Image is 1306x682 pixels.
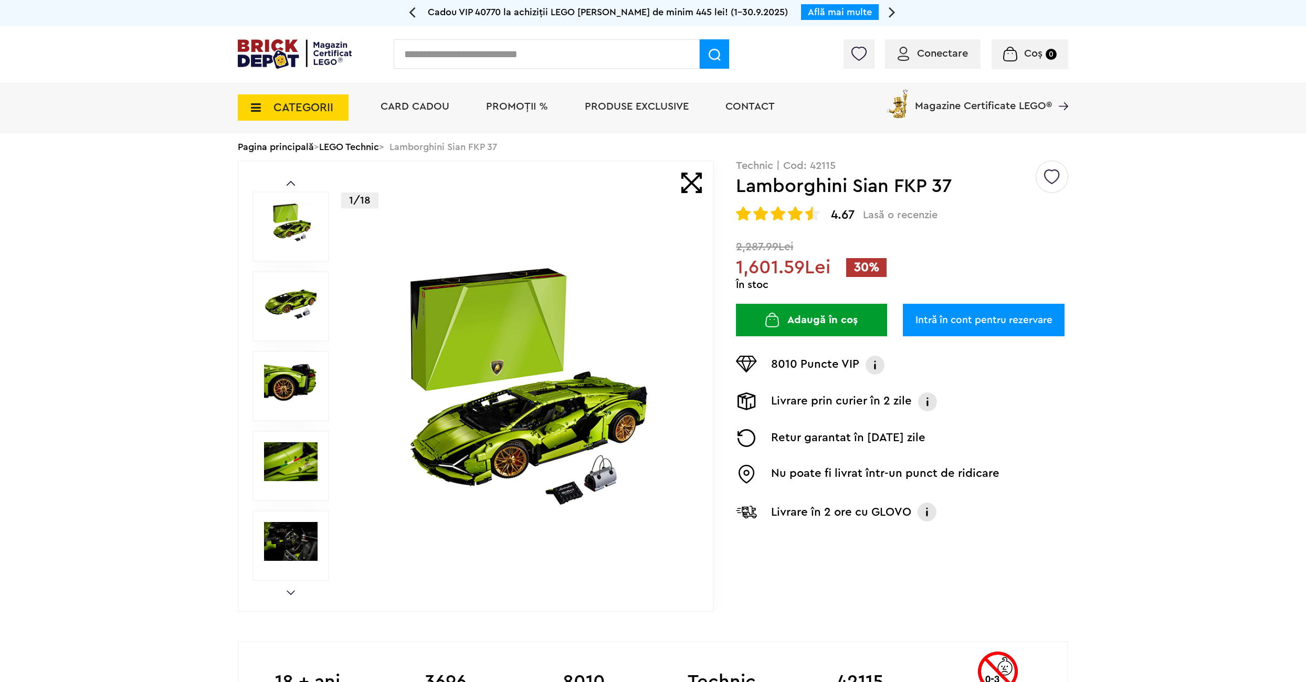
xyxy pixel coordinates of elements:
[831,209,855,221] span: 4.67
[771,465,999,484] p: Nu poate fi livrat într-un punct de ridicare
[903,304,1065,336] a: Intră în cont pentru rezervare
[736,258,830,277] span: 1,601.59Lei
[341,193,378,208] p: 1/18
[865,356,886,375] img: Info VIP
[1024,48,1042,59] span: Coș
[736,304,887,336] button: Adaugă în coș
[846,258,887,277] span: 30%
[808,7,872,17] a: Află mai multe
[352,264,690,509] img: Lamborghini Sian FKP 37
[736,465,757,484] img: Easybox
[486,101,548,112] a: PROMOȚII %
[264,363,318,401] img: Lamborghini Sian FKP 37 LEGO 42115
[771,504,911,520] p: Livrare în 2 ore cu GLOVO
[805,206,820,221] img: Evaluare cu stele
[736,505,757,518] img: Livrare Glovo
[1052,87,1068,98] a: Magazine Certificate LEGO®
[771,429,925,447] p: Retur garantat în [DATE] zile
[753,206,768,221] img: Evaluare cu stele
[736,206,751,221] img: Evaluare cu stele
[319,142,379,152] a: LEGO Technic
[771,392,912,411] p: Livrare prin curier în 2 zile
[1046,49,1057,60] small: 0
[736,161,1068,171] p: Technic | Cod: 42115
[238,142,314,152] a: Pagina principală
[428,7,788,17] span: Cadou VIP 40770 la achiziții LEGO [PERSON_NAME] de minim 445 lei! (1-30.9.2025)
[264,522,318,561] img: LEGO Technic Lamborghini Sian FKP 37
[917,502,938,523] img: Info livrare cu GLOVO
[771,356,859,375] p: 8010 Puncte VIP
[863,209,938,221] span: Lasă o recenzie
[788,206,803,221] img: Evaluare cu stele
[264,203,318,242] img: Lamborghini Sian FKP 37
[736,241,1068,252] span: 2,287.99Lei
[736,177,1034,196] h1: Lamborghini Sian FKP 37
[917,48,968,59] span: Conectare
[238,133,1068,161] div: > > Lamborghini Sian FKP 37
[273,102,333,113] span: CATEGORII
[725,101,775,112] a: Contact
[898,48,968,59] a: Conectare
[736,280,1068,290] div: În stoc
[771,206,785,221] img: Evaluare cu stele
[736,429,757,447] img: Returnare
[287,181,295,186] a: Prev
[287,590,295,595] a: Next
[264,442,318,481] img: Seturi Lego Lamborghini Sian FKP 37
[736,356,757,372] img: Puncte VIP
[915,87,1052,111] span: Magazine Certificate LEGO®
[917,392,938,411] img: Info livrare prin curier
[264,283,318,322] img: Lamborghini Sian FKP 37
[585,101,689,112] a: Produse exclusive
[736,392,757,410] img: Livrare
[381,101,449,112] a: Card Cadou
